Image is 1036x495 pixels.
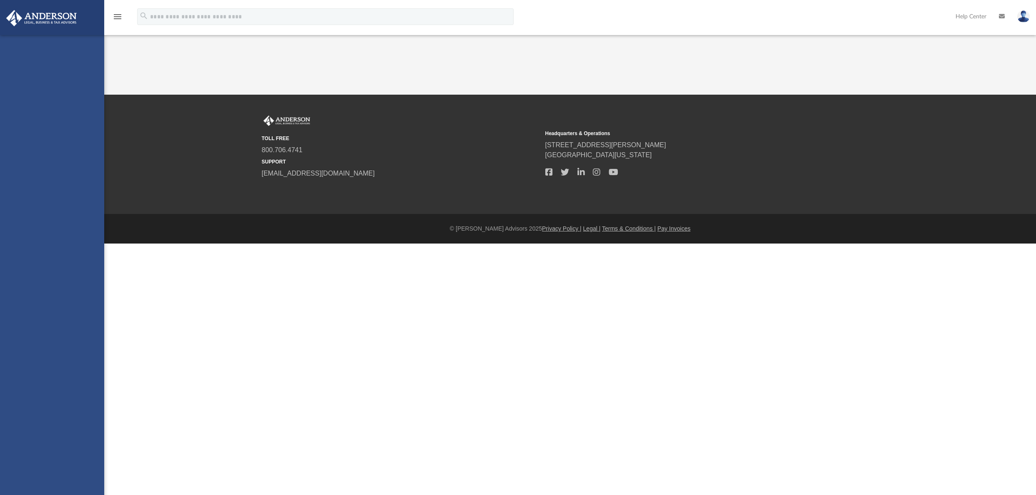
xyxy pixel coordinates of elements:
[583,225,601,232] a: Legal |
[262,158,539,166] small: SUPPORT
[262,135,539,142] small: TOLL FREE
[139,11,148,20] i: search
[1017,10,1030,23] img: User Pic
[113,12,123,22] i: menu
[545,141,666,148] a: [STREET_ADDRESS][PERSON_NAME]
[262,146,303,153] a: 800.706.4741
[602,225,656,232] a: Terms & Conditions |
[104,224,1036,233] div: © [PERSON_NAME] Advisors 2025
[262,170,375,177] a: [EMAIL_ADDRESS][DOMAIN_NAME]
[262,116,312,126] img: Anderson Advisors Platinum Portal
[542,225,582,232] a: Privacy Policy |
[657,225,690,232] a: Pay Invoices
[4,10,79,26] img: Anderson Advisors Platinum Portal
[545,130,823,137] small: Headquarters & Operations
[113,16,123,22] a: menu
[545,151,652,158] a: [GEOGRAPHIC_DATA][US_STATE]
